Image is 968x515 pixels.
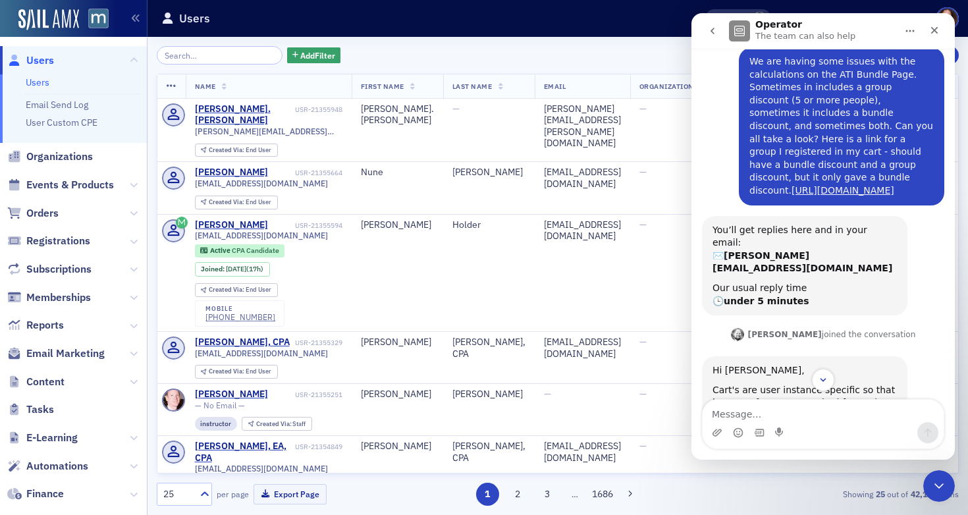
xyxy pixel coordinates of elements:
div: Nune [361,167,434,178]
div: [PERSON_NAME].[PERSON_NAME] [195,103,293,126]
a: Subscriptions [7,262,92,277]
a: Events & Products [7,178,114,192]
label: per page [217,488,249,500]
span: [EMAIL_ADDRESS][DOMAIN_NAME] [195,348,328,358]
div: [EMAIL_ADDRESS][DOMAIN_NAME] [544,441,621,464]
div: USR-21355251 [270,391,342,399]
a: Email Send Log [26,99,88,111]
span: Orders [26,206,59,221]
button: Export Page [254,484,327,504]
div: End User [209,199,271,206]
span: Name [195,82,216,91]
span: [EMAIL_ADDRESS][DOMAIN_NAME] [195,178,328,188]
a: [PERSON_NAME], CPA [195,337,290,348]
span: Active [210,246,232,255]
div: [PERSON_NAME] [452,167,525,178]
span: Add Filter [300,49,335,61]
div: Created Via: End User [195,365,278,379]
div: Joined: 2025-10-07 00:00:00 [195,262,270,277]
a: Users [26,76,49,88]
span: Tasks [26,402,54,417]
div: [PERSON_NAME], CPA [452,441,525,464]
div: USR-21355948 [295,105,342,114]
div: [PHONE_NUMBER] [205,312,275,322]
span: Subscriptions [26,262,92,277]
a: [PERSON_NAME] [195,389,268,400]
div: Support [789,13,834,24]
div: [PERSON_NAME] [195,167,268,178]
div: [EMAIL_ADDRESS][DOMAIN_NAME] [544,337,621,360]
span: Created Via : [209,198,246,206]
a: Finance [7,487,64,501]
a: User Custom CPE [26,117,97,128]
div: USR-21355594 [270,221,342,230]
div: 25 [163,487,192,501]
span: Automations [26,459,88,474]
a: Reports [7,318,64,333]
span: [EMAIL_ADDRESS][DOMAIN_NAME] [195,230,328,240]
div: Created Via: End User [195,196,278,209]
div: End User [209,368,271,375]
span: E-Learning [26,431,78,445]
button: 2 [506,483,529,506]
div: Created Via: End User [195,283,278,297]
div: USR-21355664 [270,169,342,177]
span: — [544,388,551,400]
div: USR-21355329 [292,339,342,347]
div: [EMAIL_ADDRESS][DOMAIN_NAME] [544,219,621,242]
div: Holder [452,219,525,231]
span: Profile [936,7,959,30]
div: [PERSON_NAME] [452,389,525,400]
div: [PERSON_NAME] [361,441,434,452]
span: [PERSON_NAME][EMAIL_ADDRESS][PERSON_NAME][DOMAIN_NAME] [195,126,342,136]
span: Organizations [26,149,93,164]
div: [PERSON_NAME] [361,389,434,400]
strong: 25 [873,488,887,500]
button: AddFilter [287,47,341,64]
span: — [452,103,460,115]
div: Created Via: Staff [242,417,312,431]
span: Created Via : [209,146,246,154]
span: Content [26,375,65,389]
span: CPA Candidate [232,246,279,255]
div: End User [209,147,271,154]
img: SailAMX [88,9,109,29]
iframe: Intercom live chat [923,470,955,502]
span: … [566,488,584,500]
div: Staff [256,421,306,428]
a: Tasks [7,402,54,417]
span: Organization Name [639,82,717,91]
span: Memberships [26,290,91,305]
a: Registrations [7,234,90,248]
span: Created Via : [256,420,293,428]
div: [PERSON_NAME] [361,219,434,231]
a: [PERSON_NAME] [195,219,268,231]
a: [PERSON_NAME], EA, CPA [195,441,293,464]
div: End User [209,286,271,294]
img: SailAMX [18,9,79,30]
div: [EMAIL_ADDRESS][DOMAIN_NAME] [544,167,621,190]
div: [PERSON_NAME].[PERSON_NAME] [361,103,434,126]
